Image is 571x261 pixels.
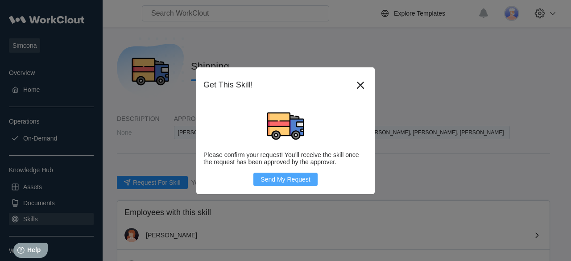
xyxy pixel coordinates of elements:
div: Get This Skill! [203,80,353,90]
div: Please confirm your request! You’ll receive the skill once the request has been approved by the a... [203,151,368,166]
button: Send My Request [253,173,317,186]
span: Send My Request [261,176,310,182]
img: truck.png [263,103,308,148]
